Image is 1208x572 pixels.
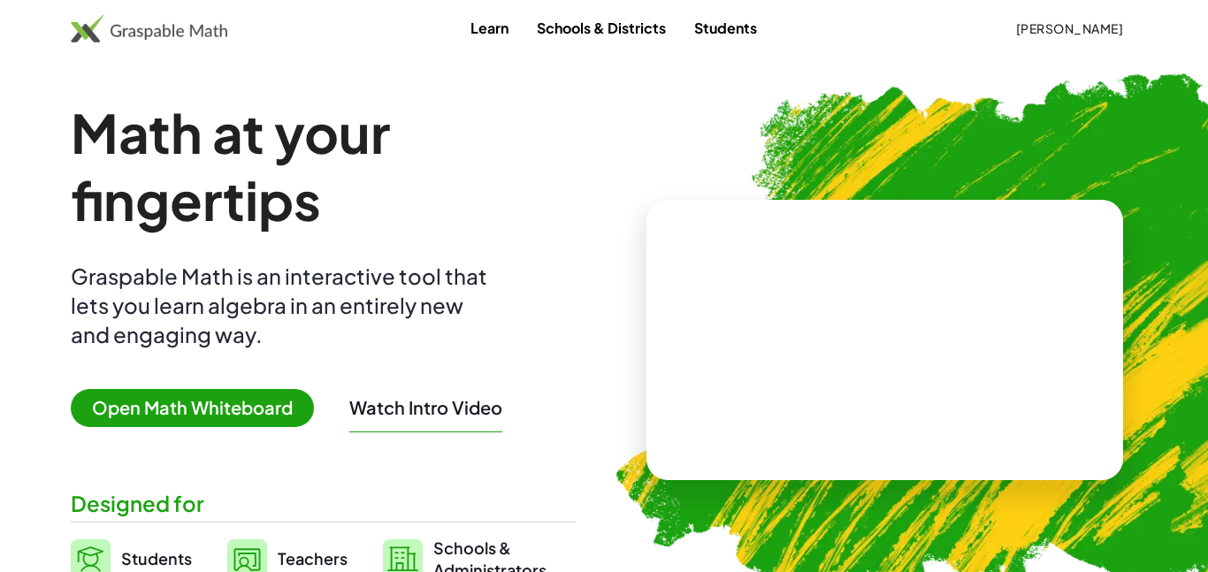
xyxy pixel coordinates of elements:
[71,389,314,427] span: Open Math Whiteboard
[71,99,576,233] h1: Math at your fingertips
[456,11,523,44] a: Learn
[680,11,771,44] a: Students
[1001,12,1137,44] button: [PERSON_NAME]
[753,274,1018,407] video: What is this? This is dynamic math notation. Dynamic math notation plays a central role in how Gr...
[71,262,495,349] div: Graspable Math is an interactive tool that lets you learn algebra in an entirely new and engaging...
[121,548,192,568] span: Students
[523,11,680,44] a: Schools & Districts
[71,489,576,518] div: Designed for
[1015,20,1123,36] span: [PERSON_NAME]
[349,396,502,419] button: Watch Intro Video
[278,548,348,568] span: Teachers
[71,400,328,418] a: Open Math Whiteboard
